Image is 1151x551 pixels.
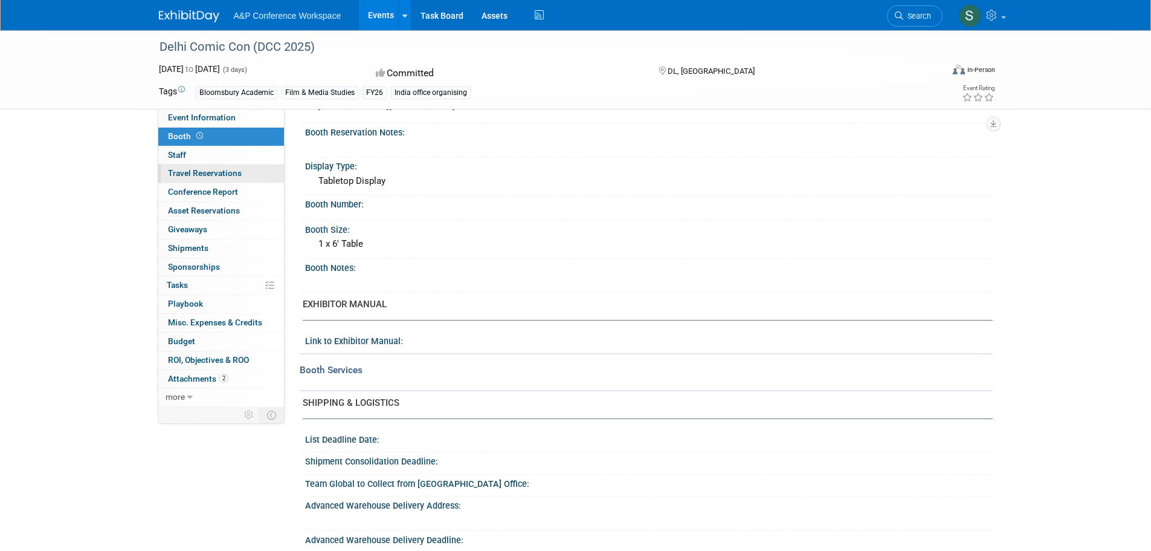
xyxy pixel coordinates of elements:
span: Booth [168,131,205,141]
span: Misc. Expenses & Credits [168,318,262,327]
td: Tags [159,85,185,99]
div: Bloomsbury Academic [196,86,277,99]
span: DL, [GEOGRAPHIC_DATA] [668,67,755,76]
span: [DATE] [DATE] [159,64,220,74]
span: Asset Reservations [168,206,240,215]
td: Personalize Event Tab Strip [239,407,260,423]
a: Misc. Expenses & Credits [158,314,284,332]
a: Giveaways [158,221,284,239]
a: Conference Report [158,183,284,201]
span: Travel Reservations [168,168,242,178]
a: Travel Reservations [158,165,284,183]
div: In-Person [967,65,995,74]
td: Toggle Event Tabs [259,407,284,423]
div: Team Global to Collect from [GEOGRAPHIC_DATA] Office: [305,475,993,490]
div: Booth Reservation Notes: [305,123,993,139]
span: Event Information [168,112,236,122]
div: Advanced Warehouse Delivery Address: [305,497,993,512]
div: Tabletop Display [314,172,984,191]
span: ROI, Objectives & ROO [168,355,249,365]
div: Event Format [871,63,996,81]
div: Film & Media Studies [282,86,358,99]
a: ROI, Objectives & ROO [158,351,284,370]
img: Format-Inperson.png [953,65,965,74]
div: FY26 [363,86,387,99]
span: Playbook [168,299,203,308]
a: Playbook [158,295,284,313]
div: Advanced Warehouse Delivery Deadline: [305,531,993,546]
span: Booth not reserved yet [194,131,205,140]
div: Delhi Comic Con (DCC 2025) [155,36,924,58]
span: Tasks [167,280,188,290]
div: SHIPPING & LOGISTICS [303,397,984,409]
a: Asset Reservations [158,202,284,220]
div: Booth Size: [305,221,993,236]
a: more [158,388,284,406]
span: (3 days) [222,66,247,74]
span: A&P Conference Workspace [234,11,341,21]
a: Staff [158,146,284,165]
span: Sponsorships [168,262,220,272]
div: India office organising [391,86,471,99]
img: Shereen Muhyeddeen [958,4,981,27]
div: Booth Notes: [305,259,993,274]
a: Attachments2 [158,370,284,388]
span: to [184,64,195,74]
div: Booth Services [300,364,993,377]
img: ExhibitDay [159,10,219,22]
span: more [166,392,185,402]
a: Sponsorships [158,258,284,276]
a: Budget [158,333,284,351]
span: Conference Report [168,187,238,197]
span: 2 [219,374,228,383]
span: Attachments [168,374,228,383]
span: Giveaways [168,224,207,234]
div: EXHIBITOR MANUAL [303,298,984,311]
span: Staff [168,150,186,160]
div: List Deadline Date: [305,431,993,446]
a: Shipments [158,240,284,258]
a: Tasks [158,276,284,295]
div: Event Rating [962,85,995,91]
div: Link to Exhibitor Manual: [305,332,993,347]
div: Display Type: [305,157,993,172]
span: Shipments [168,243,208,253]
span: Search [903,11,931,21]
div: Shipment Consolidation Deadline: [305,452,993,468]
a: Event Information [158,109,284,127]
div: Booth Number: [305,195,993,210]
a: Booth [158,128,284,146]
span: Budget [168,336,195,346]
a: Search [887,5,943,27]
div: 1 x 6' Table [314,235,984,253]
div: Committed [372,63,639,84]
